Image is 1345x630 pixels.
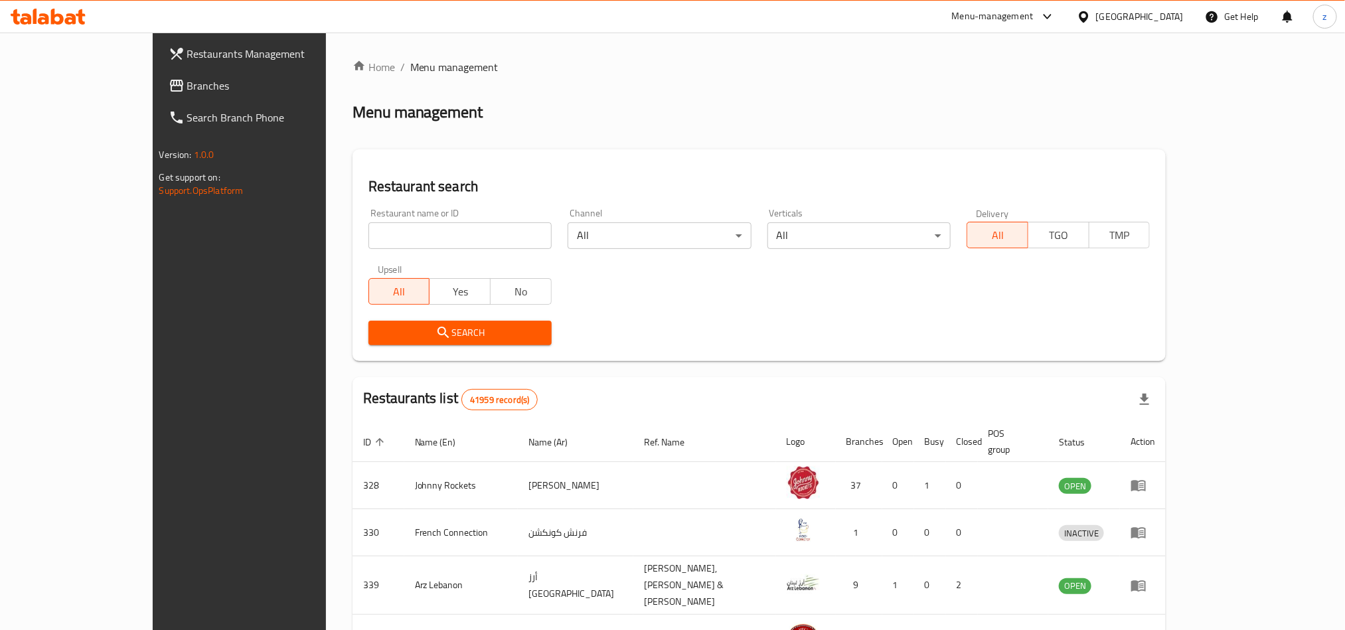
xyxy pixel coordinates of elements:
th: Branches [836,422,882,462]
td: 339 [353,556,404,615]
span: ID [363,434,388,450]
span: Name (Ar) [528,434,585,450]
div: Menu [1131,524,1155,540]
td: فرنش كونكشن [518,509,633,556]
span: Restaurants Management [187,46,366,62]
label: Upsell [378,265,402,274]
span: Ref. Name [644,434,702,450]
h2: Menu management [353,102,483,123]
div: INACTIVE [1059,525,1104,541]
a: Search Branch Phone [158,102,377,133]
span: Yes [435,282,485,301]
a: Branches [158,70,377,102]
span: z [1323,9,1327,24]
td: 9 [836,556,882,615]
span: TMP [1095,226,1145,245]
li: / [400,59,405,75]
span: OPEN [1059,479,1091,494]
div: Menu [1131,578,1155,593]
td: Arz Lebanon [404,556,518,615]
td: 2 [946,556,978,615]
button: TGO [1028,222,1089,248]
span: Search Branch Phone [187,110,366,125]
button: All [368,278,430,305]
span: No [496,282,546,301]
button: TMP [1089,222,1150,248]
th: Open [882,422,914,462]
a: Support.OpsPlatform [159,182,244,199]
div: Total records count [461,389,538,410]
td: 328 [353,462,404,509]
span: Branches [187,78,366,94]
nav: breadcrumb [353,59,1166,75]
span: Status [1059,434,1102,450]
img: French Connection [787,513,820,546]
div: [GEOGRAPHIC_DATA] [1096,9,1184,24]
button: No [490,278,552,305]
div: Menu-management [952,9,1034,25]
td: أرز [GEOGRAPHIC_DATA] [518,556,633,615]
td: 0 [914,556,946,615]
td: French Connection [404,509,518,556]
span: TGO [1034,226,1084,245]
div: Menu [1131,477,1155,493]
td: 0 [946,509,978,556]
a: Restaurants Management [158,38,377,70]
td: 330 [353,509,404,556]
button: Search [368,321,552,345]
label: Delivery [976,208,1009,218]
td: Johnny Rockets [404,462,518,509]
td: 0 [882,462,914,509]
td: [PERSON_NAME] [518,462,633,509]
td: 0 [882,509,914,556]
div: All [568,222,751,249]
th: Busy [914,422,946,462]
td: 0 [914,509,946,556]
button: All [967,222,1028,248]
h2: Restaurant search [368,177,1150,197]
span: Get support on: [159,169,220,186]
td: [PERSON_NAME],[PERSON_NAME] & [PERSON_NAME] [633,556,776,615]
img: Arz Lebanon [787,566,820,599]
span: POS group [989,426,1033,457]
th: Action [1120,422,1166,462]
span: Version: [159,146,192,163]
th: Closed [946,422,978,462]
input: Search for restaurant name or ID.. [368,222,552,249]
img: Johnny Rockets [787,466,820,499]
span: OPEN [1059,578,1091,593]
span: 41959 record(s) [462,394,537,406]
td: 1 [914,462,946,509]
div: OPEN [1059,478,1091,494]
td: 0 [946,462,978,509]
th: Logo [776,422,836,462]
span: All [973,226,1023,245]
span: INACTIVE [1059,526,1104,541]
td: 37 [836,462,882,509]
td: 1 [836,509,882,556]
span: Search [379,325,541,341]
span: Name (En) [415,434,473,450]
h2: Restaurants list [363,388,538,410]
span: 1.0.0 [194,146,214,163]
span: Menu management [410,59,499,75]
span: All [374,282,425,301]
td: 1 [882,556,914,615]
div: All [767,222,951,249]
button: Yes [429,278,491,305]
div: Export file [1129,384,1160,416]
